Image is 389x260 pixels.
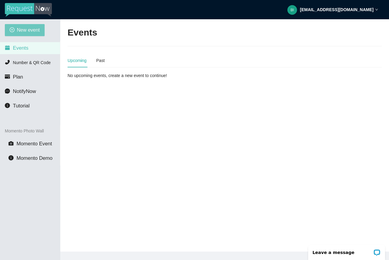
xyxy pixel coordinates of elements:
[375,8,378,11] span: down
[13,74,23,80] span: Plan
[17,155,52,161] span: Momento Demo
[300,7,374,12] strong: [EMAIL_ADDRESS][DOMAIN_NAME]
[17,141,52,147] span: Momento Event
[5,88,10,94] span: message
[68,57,87,64] div: Upcoming
[5,74,10,79] span: credit-card
[68,26,97,39] h2: Events
[96,57,105,64] div: Past
[13,45,28,51] span: Events
[8,141,14,146] span: camera
[5,45,10,50] span: calendar
[13,103,30,109] span: Tutorial
[17,26,40,34] span: New event
[10,27,14,33] span: plus-circle
[5,60,10,65] span: phone
[13,60,51,65] span: Number & QR Code
[68,72,169,79] div: No upcoming events, create a new event to continue!
[287,5,297,15] img: b573f13d72a41b61daee4edec3c6a9f1
[5,103,10,108] span: info-circle
[5,3,52,17] img: RequestNow
[13,88,36,94] span: NotifyNow
[304,241,389,260] iframe: LiveChat chat widget
[5,24,45,36] button: plus-circleNew event
[8,155,14,160] span: info-circle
